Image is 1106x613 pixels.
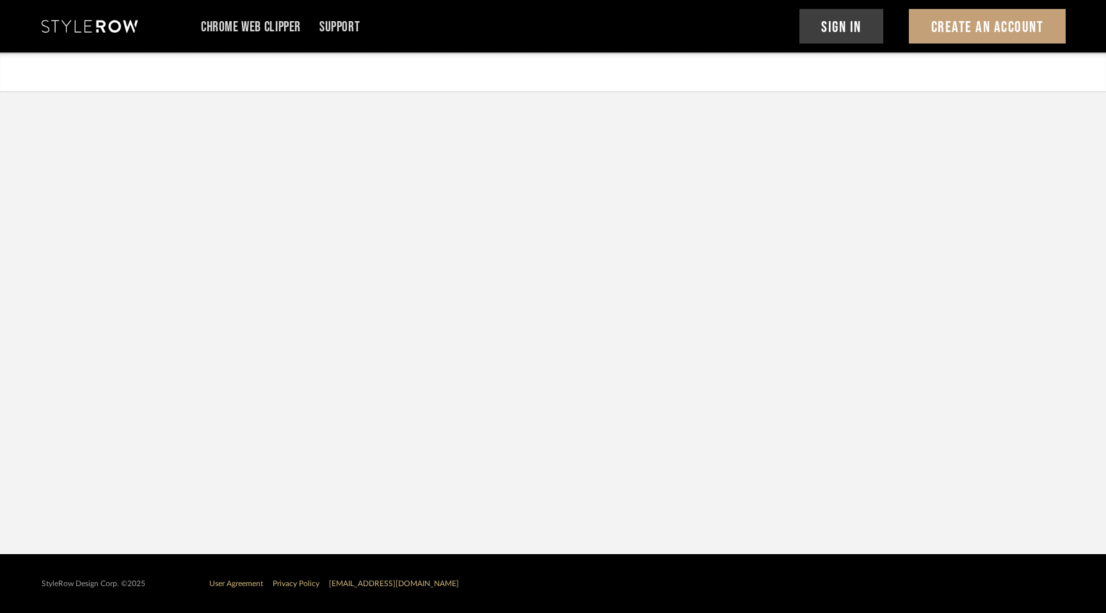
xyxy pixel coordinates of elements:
button: Create An Account [909,9,1066,44]
a: [EMAIL_ADDRESS][DOMAIN_NAME] [329,580,459,587]
a: Support [319,22,360,33]
a: User Agreement [209,580,263,587]
a: Privacy Policy [273,580,319,587]
button: Sign In [799,9,884,44]
div: StyleRow Design Corp. ©2025 [42,579,145,589]
a: Chrome Web Clipper [201,22,301,33]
